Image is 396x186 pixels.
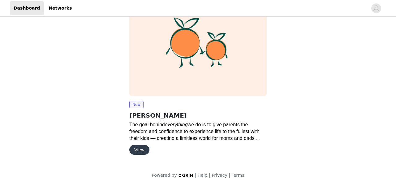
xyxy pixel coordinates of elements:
[373,3,379,13] div: avatar
[129,111,267,120] h2: [PERSON_NAME]
[209,173,210,178] span: |
[198,173,208,178] a: Help
[45,1,75,15] a: Networks
[231,173,244,178] a: Terms
[165,122,188,127] span: everything
[129,122,261,148] span: we do is to give parents the freedom and confidence to experience life to the fullest with their ...
[229,173,230,178] span: |
[129,148,149,152] a: View
[195,173,196,178] span: |
[212,173,227,178] a: Privacy
[129,122,165,127] span: The goal behind
[152,173,177,178] span: Powered by
[129,101,144,108] span: New
[10,1,44,15] a: Dashboard
[129,145,149,155] button: View
[178,173,194,177] img: logo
